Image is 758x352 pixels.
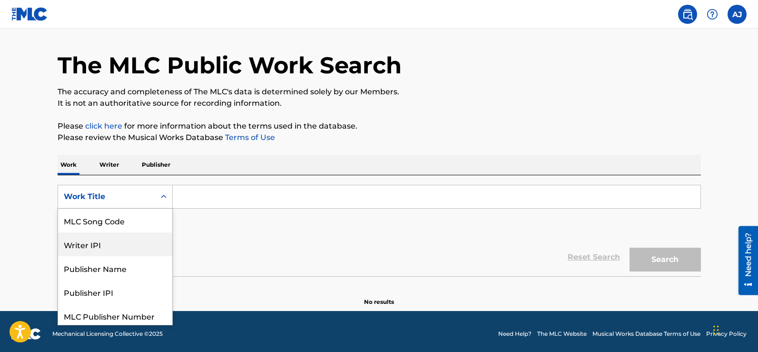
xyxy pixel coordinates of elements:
img: help [707,9,718,20]
p: Writer [97,155,122,175]
form: Search Form [58,185,701,276]
a: The MLC Website [537,330,587,338]
h1: The MLC Public Work Search [58,51,402,80]
div: Publisher IPI [58,280,172,304]
div: Need help? [10,7,23,50]
div: Help [703,5,722,24]
p: The accuracy and completeness of The MLC's data is determined solely by our Members. [58,86,701,98]
a: click here [85,121,122,131]
p: It is not an authoritative source for recording information. [58,98,701,109]
a: Musical Works Database Terms of Use [592,330,700,338]
a: Terms of Use [223,133,275,142]
div: Publisher Name [58,256,172,280]
div: Work Title [64,191,149,202]
a: Public Search [678,5,697,24]
div: Writer IPI [58,232,172,256]
p: Please for more information about the terms used in the database. [58,121,701,132]
p: Please review the Musical Works Database [58,132,701,143]
span: Mechanical Licensing Collective © 2025 [52,330,163,338]
p: Publisher [139,155,173,175]
img: search [682,9,693,20]
div: MLC Publisher Number [58,304,172,328]
iframe: Chat Widget [710,306,758,352]
p: No results [364,286,394,306]
div: MLC Song Code [58,209,172,232]
iframe: Resource Center [731,226,758,295]
div: Drag [713,316,719,344]
a: Privacy Policy [706,330,747,338]
p: Work [58,155,79,175]
div: User Menu [728,5,747,24]
img: MLC Logo [11,7,48,21]
a: Need Help? [498,330,532,338]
